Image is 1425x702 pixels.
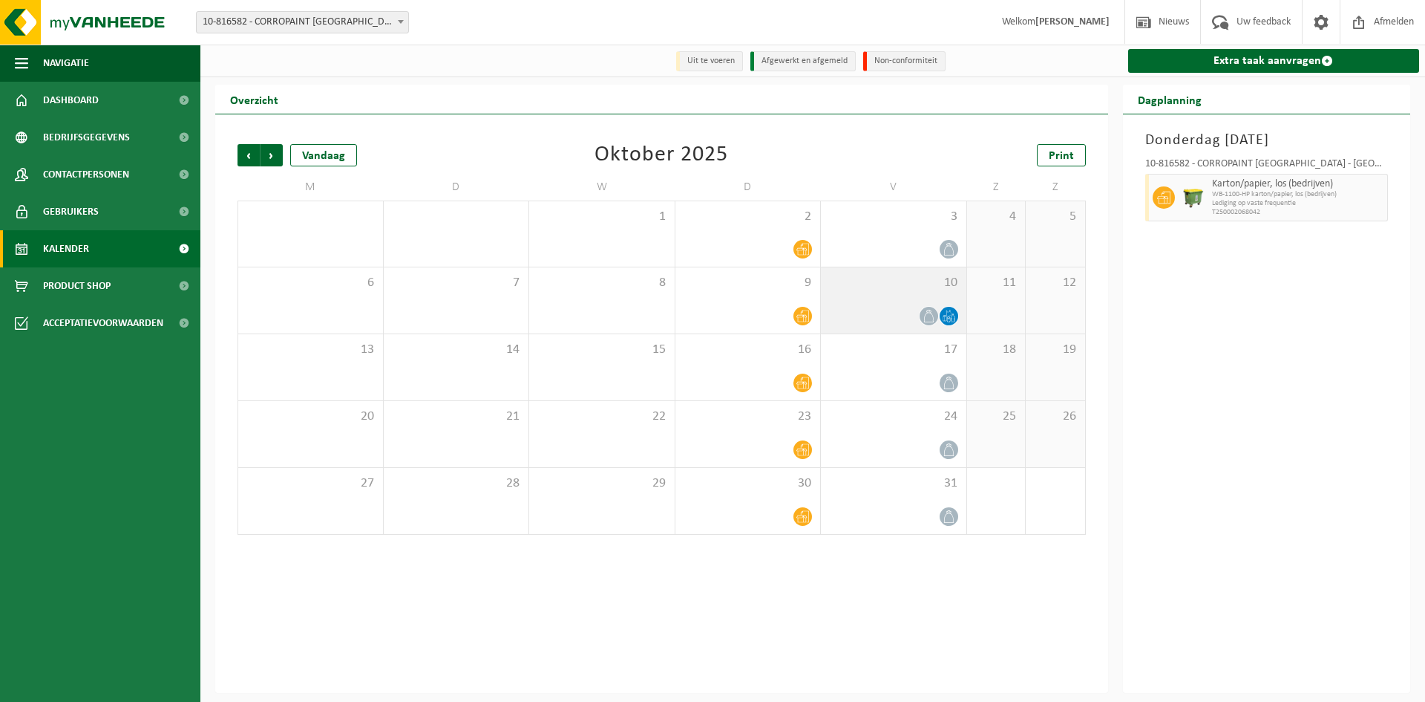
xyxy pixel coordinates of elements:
span: 14 [391,342,522,358]
div: Oktober 2025 [594,144,728,166]
span: 23 [683,409,813,425]
span: 26 [1033,409,1077,425]
span: Product Shop [43,267,111,305]
div: Vandaag [290,144,357,166]
li: Uit te voeren [676,51,743,71]
div: 10-816582 - CORROPAINT [GEOGRAPHIC_DATA] - [GEOGRAPHIC_DATA] [1145,159,1389,174]
span: 20 [246,409,376,425]
span: 8 [537,275,667,291]
span: 12 [1033,275,1077,291]
h2: Overzicht [215,85,293,114]
span: Bedrijfsgegevens [43,119,130,156]
span: 16 [683,342,813,358]
td: V [821,174,967,201]
td: Z [1026,174,1085,201]
span: 15 [537,342,667,358]
span: 13 [246,342,376,358]
span: 21 [391,409,522,425]
span: Dashboard [43,82,99,119]
span: Karton/papier, los (bedrijven) [1212,178,1384,190]
span: T250002068042 [1212,208,1384,217]
span: Navigatie [43,45,89,82]
li: Non-conformiteit [863,51,946,71]
span: 5 [1033,209,1077,225]
span: 17 [828,342,959,358]
span: 11 [974,275,1018,291]
td: D [384,174,530,201]
span: 2 [683,209,813,225]
span: 10-816582 - CORROPAINT NV - ANTWERPEN [197,12,408,33]
span: 27 [246,475,376,492]
span: 28 [391,475,522,492]
span: 6 [246,275,376,291]
span: 25 [974,409,1018,425]
span: Lediging op vaste frequentie [1212,199,1384,208]
span: 24 [828,409,959,425]
span: Gebruikers [43,193,99,230]
span: 3 [828,209,959,225]
span: 7 [391,275,522,291]
span: WB-1100-HP karton/papier, los (bedrijven) [1212,190,1384,199]
span: 29 [537,475,667,492]
a: Print [1037,144,1086,166]
strong: [PERSON_NAME] [1035,16,1110,27]
span: Print [1049,150,1074,162]
span: 18 [974,342,1018,358]
span: 4 [974,209,1018,225]
img: WB-1100-HPE-GN-50 [1182,186,1205,209]
h2: Dagplanning [1123,85,1216,114]
td: Z [967,174,1026,201]
span: Acceptatievoorwaarden [43,305,163,342]
span: 31 [828,475,959,492]
span: 9 [683,275,813,291]
span: 1 [537,209,667,225]
span: Volgende [261,144,283,166]
span: Contactpersonen [43,156,129,193]
span: 10 [828,275,959,291]
td: D [675,174,822,201]
td: M [237,174,384,201]
span: 10-816582 - CORROPAINT NV - ANTWERPEN [196,11,409,33]
span: 30 [683,475,813,492]
li: Afgewerkt en afgemeld [750,51,856,71]
span: Kalender [43,230,89,267]
h3: Donderdag [DATE] [1145,129,1389,152]
span: 19 [1033,342,1077,358]
a: Extra taak aanvragen [1128,49,1420,73]
span: 22 [537,409,667,425]
td: W [529,174,675,201]
span: Vorige [237,144,260,166]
